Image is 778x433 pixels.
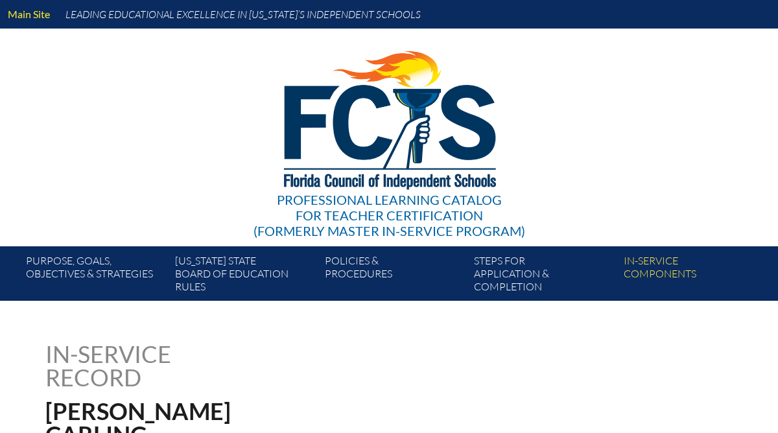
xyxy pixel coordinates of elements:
[45,342,307,389] h1: In-service record
[469,252,618,301] a: Steps forapplication & completion
[248,26,530,241] a: Professional Learning Catalog for Teacher Certification(formerly Master In-service Program)
[255,29,523,205] img: FCISlogo221.eps
[3,5,55,23] a: Main Site
[296,207,483,223] span: for Teacher Certification
[170,252,319,301] a: [US_STATE] StateBoard of Education rules
[21,252,170,301] a: Purpose, goals,objectives & strategies
[619,252,768,301] a: In-servicecomponents
[253,192,525,239] div: Professional Learning Catalog (formerly Master In-service Program)
[320,252,469,301] a: Policies &Procedures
